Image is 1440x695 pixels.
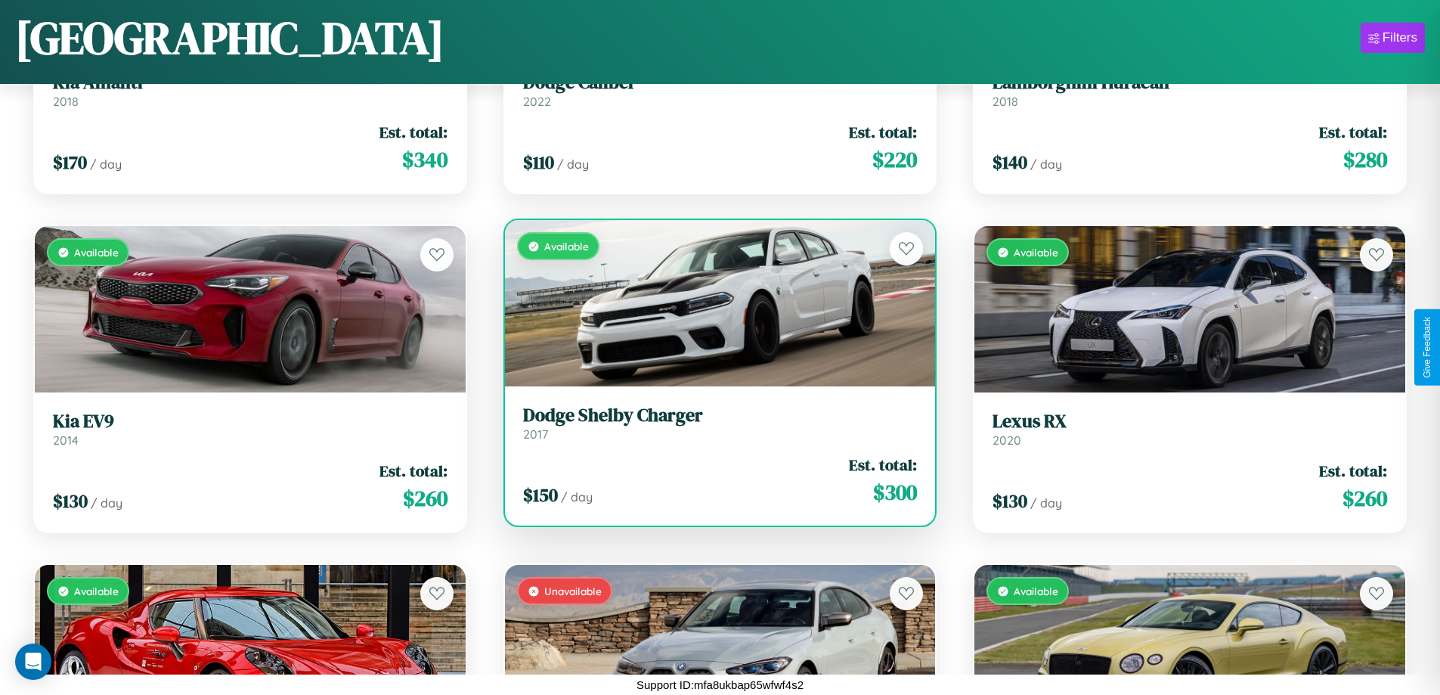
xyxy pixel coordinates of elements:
span: 2018 [53,94,79,109]
span: Unavailable [544,585,602,597]
span: 2017 [523,427,548,442]
span: Available [1014,246,1058,259]
span: $ 110 [523,150,554,175]
span: / day [561,489,593,504]
h1: [GEOGRAPHIC_DATA] [15,7,444,69]
span: Est. total: [1319,121,1387,143]
a: Dodge Shelby Charger2017 [523,405,918,442]
span: $ 140 [993,150,1027,175]
button: Filters [1361,23,1425,53]
a: Lamborghini Huracan2018 [993,72,1387,109]
a: Lexus RX2020 [993,411,1387,448]
span: Est. total: [849,121,917,143]
h3: Kia EV9 [53,411,447,433]
span: Est. total: [1319,460,1387,482]
span: 2020 [993,433,1021,448]
span: / day [1030,157,1062,172]
span: 2022 [523,94,551,109]
span: Available [74,246,119,259]
span: $ 260 [403,483,447,513]
span: $ 150 [523,482,558,507]
p: Support ID: mfa8ukbap65wfwf4s2 [636,675,804,695]
h3: Lexus RX [993,411,1387,433]
span: Est. total: [849,454,917,476]
span: $ 280 [1343,144,1387,175]
span: $ 300 [873,477,917,507]
div: Open Intercom Messenger [15,644,51,680]
div: Filters [1383,30,1417,45]
span: $ 170 [53,150,87,175]
span: Available [544,240,589,253]
span: Est. total: [379,121,447,143]
a: Dodge Caliber2022 [523,72,918,109]
span: $ 130 [993,489,1027,513]
a: Kia Amanti2018 [53,72,447,109]
span: / day [90,157,122,172]
span: 2018 [993,94,1018,109]
span: Est. total: [379,460,447,482]
span: $ 220 [872,144,917,175]
span: / day [1030,495,1062,510]
h3: Dodge Shelby Charger [523,405,918,427]
span: $ 130 [53,489,88,513]
span: $ 260 [1342,483,1387,513]
a: Kia EV92014 [53,411,447,448]
span: $ 340 [402,144,447,175]
span: 2014 [53,433,79,448]
span: Available [74,585,119,597]
span: / day [91,495,122,510]
span: Available [1014,585,1058,597]
div: Give Feedback [1422,317,1432,378]
span: / day [557,157,589,172]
